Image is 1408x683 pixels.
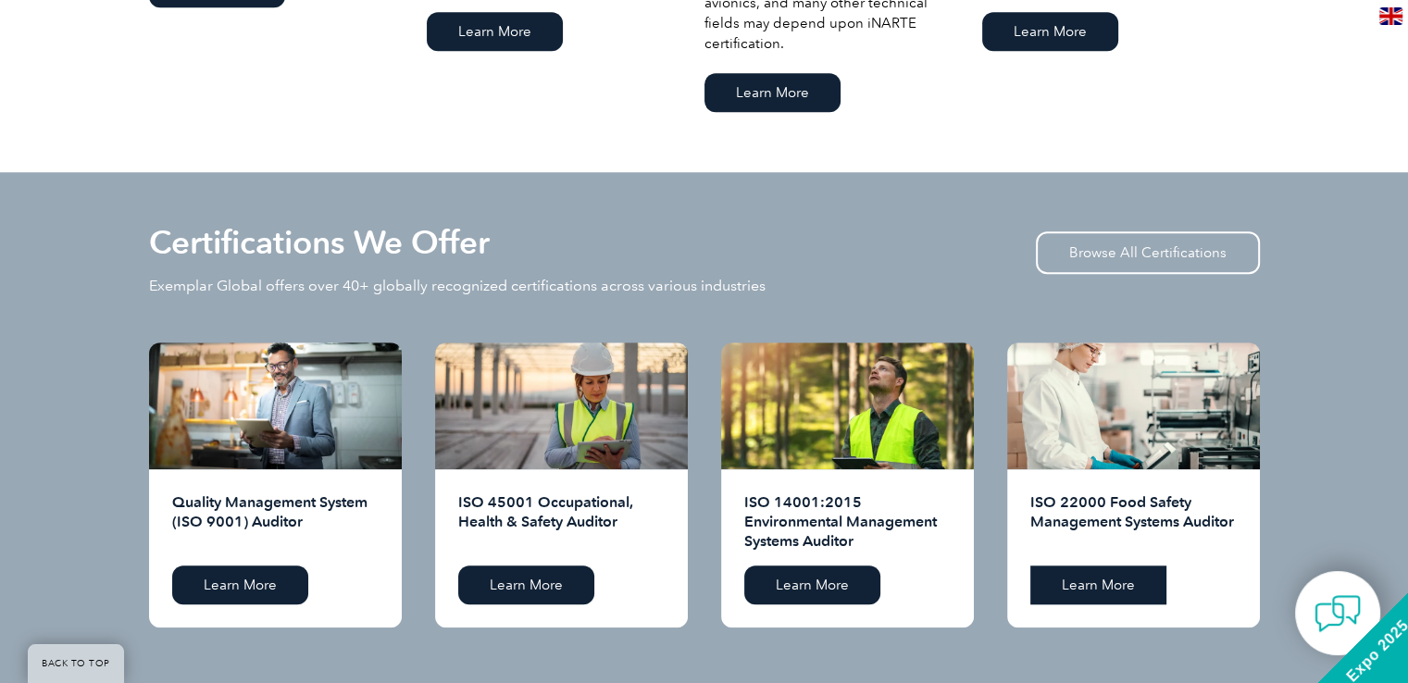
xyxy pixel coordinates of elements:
a: Learn More [1030,565,1166,604]
a: Browse All Certifications [1036,231,1260,274]
a: Learn More [704,73,841,112]
h2: ISO 22000 Food Safety Management Systems Auditor [1030,492,1237,552]
h2: ISO 14001:2015 Environmental Management Systems Auditor [744,492,951,552]
h2: ISO 45001 Occupational, Health & Safety Auditor [458,492,665,552]
p: Exemplar Global offers over 40+ globally recognized certifications across various industries [149,276,766,296]
a: BACK TO TOP [28,644,124,683]
img: en [1379,7,1402,25]
a: Learn More [427,12,563,51]
a: Learn More [982,12,1118,51]
a: Learn More [172,565,308,604]
h2: Certifications We Offer [149,228,490,257]
a: Learn More [458,565,594,604]
h2: Quality Management System (ISO 9001) Auditor [172,492,379,552]
a: Learn More [744,565,880,604]
img: contact-chat.png [1315,590,1361,637]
